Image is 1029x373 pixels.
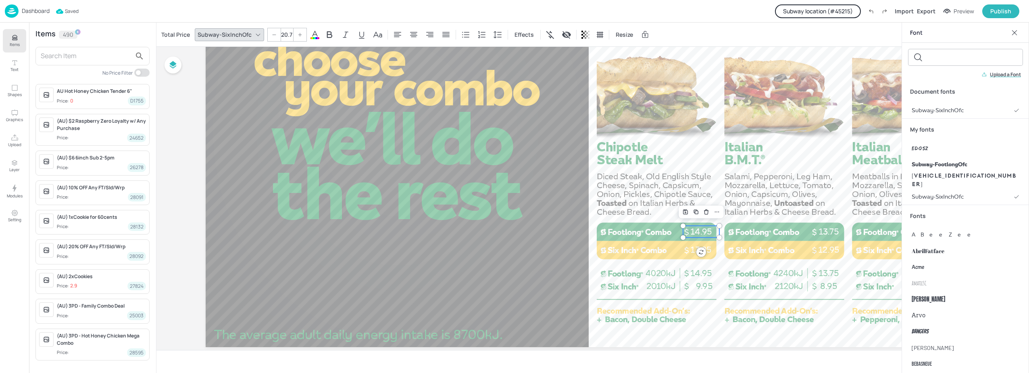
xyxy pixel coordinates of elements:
[57,273,146,280] div: (AU) 2xCookies
[8,217,21,222] p: Setting
[912,295,945,304] span: [PERSON_NAME]
[912,279,927,287] span: AmaticSC
[127,134,146,142] div: 24652
[57,98,73,105] div: Price:
[196,29,253,40] div: Subway-SixInchOfc
[614,30,635,39] span: Resize
[810,244,847,256] p: 12.95
[57,214,146,221] div: (AU) 1xCookie for 60cents
[683,226,719,237] p: 14.95
[513,30,535,39] span: Effects
[683,244,719,256] p: 13.95
[9,167,20,172] p: Layer
[57,88,146,95] div: AU Hot Honey Chicken Tender 6"
[57,223,70,230] div: Price:
[864,4,878,18] label: Undo (Ctrl + Z)
[7,193,23,199] p: Modules
[820,281,837,291] span: 8.95
[8,92,22,97] p: Shapes
[127,282,146,290] div: 27824
[57,243,146,250] div: (AU) 20% OFF Any FT/Sld/Wrp
[57,184,146,191] div: (AU) 10% OFF Any FT/Sld/Wrp
[939,5,979,17] button: Preview
[3,204,26,228] button: Setting
[6,117,23,122] p: Graphics
[3,29,26,52] button: Items
[131,48,148,64] button: search
[127,311,146,320] div: 25003
[912,193,964,201] span: Subway-SixInchOfc
[56,7,79,15] span: Saved
[57,283,77,289] div: Price:
[10,42,20,47] p: Items
[63,32,73,38] p: 490
[912,160,967,169] span: Subway-FootlongOfc
[912,144,928,153] span: EdoSZ
[128,222,146,231] div: 28132
[57,302,146,310] div: (AU) 3PD - Family Combo Deal
[3,79,26,103] button: Shapes
[990,7,1011,16] div: Publish
[3,54,26,78] button: Text
[57,332,146,347] div: (AU) 3PD - Hot Honey Chicken Mega Combo
[680,207,691,217] div: Save Layout
[41,50,131,63] input: Search Item
[912,247,944,255] span: AbrilFatface
[990,72,1021,78] p: Upload a Font
[3,129,26,153] button: Upload
[810,226,847,237] p: 13.75
[544,28,557,41] div: Show symbol
[127,348,146,357] div: 28595
[57,349,70,356] div: Price:
[895,7,914,15] div: Import
[70,283,77,289] p: 2.9
[691,207,701,217] div: Duplicate
[102,69,133,76] div: No Price Filter
[902,81,1029,102] div: Document fonts
[10,67,19,72] p: Text
[3,154,26,178] button: Layer
[127,252,146,260] div: 28092
[3,104,26,128] button: Graphics
[22,8,50,14] p: Dashboard
[57,117,146,132] div: (AU) $2 Raspberry Zero Loyalty w/ Any Purchase
[160,28,192,41] div: Total Price
[57,134,70,141] div: Price:
[954,7,974,16] div: Preview
[57,194,70,201] div: Price:
[912,360,932,368] span: BebasNeue
[696,281,712,291] span: 9.95
[57,164,70,171] div: Price:
[912,327,929,336] span: Bangers
[701,207,712,217] div: Delete
[775,4,861,18] button: Subway location (#45215)
[910,23,1008,42] p: Font
[917,7,935,15] div: Export
[902,205,1029,226] div: Fonts
[912,344,954,352] span: [PERSON_NAME]
[35,31,56,39] div: Items
[982,4,1019,18] button: Publish
[57,312,70,319] div: Price:
[912,172,1019,189] span: [VEHICLE_IDENTIFICATION_NUMBER]
[912,263,924,271] span: Acme
[127,163,146,172] div: 26278
[912,311,925,320] span: Arvo
[57,253,70,260] div: Price:
[5,4,19,18] img: logo-86c26b7e.jpg
[128,193,146,201] div: 28091
[902,118,1029,140] div: My fonts
[912,106,964,115] span: Subway-SixInchOfc
[3,179,26,203] button: Modules
[560,28,573,41] div: Display condition
[8,142,21,147] p: Upload
[819,268,839,279] span: 13.75
[128,96,146,105] div: D1755
[690,268,712,279] span: 14.95
[57,154,146,161] div: (AU) $6 6inch Sub 2-5pm
[878,4,892,18] label: Redo (Ctrl + Y)
[70,98,73,104] p: 0
[912,231,977,239] span: ABeeZee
